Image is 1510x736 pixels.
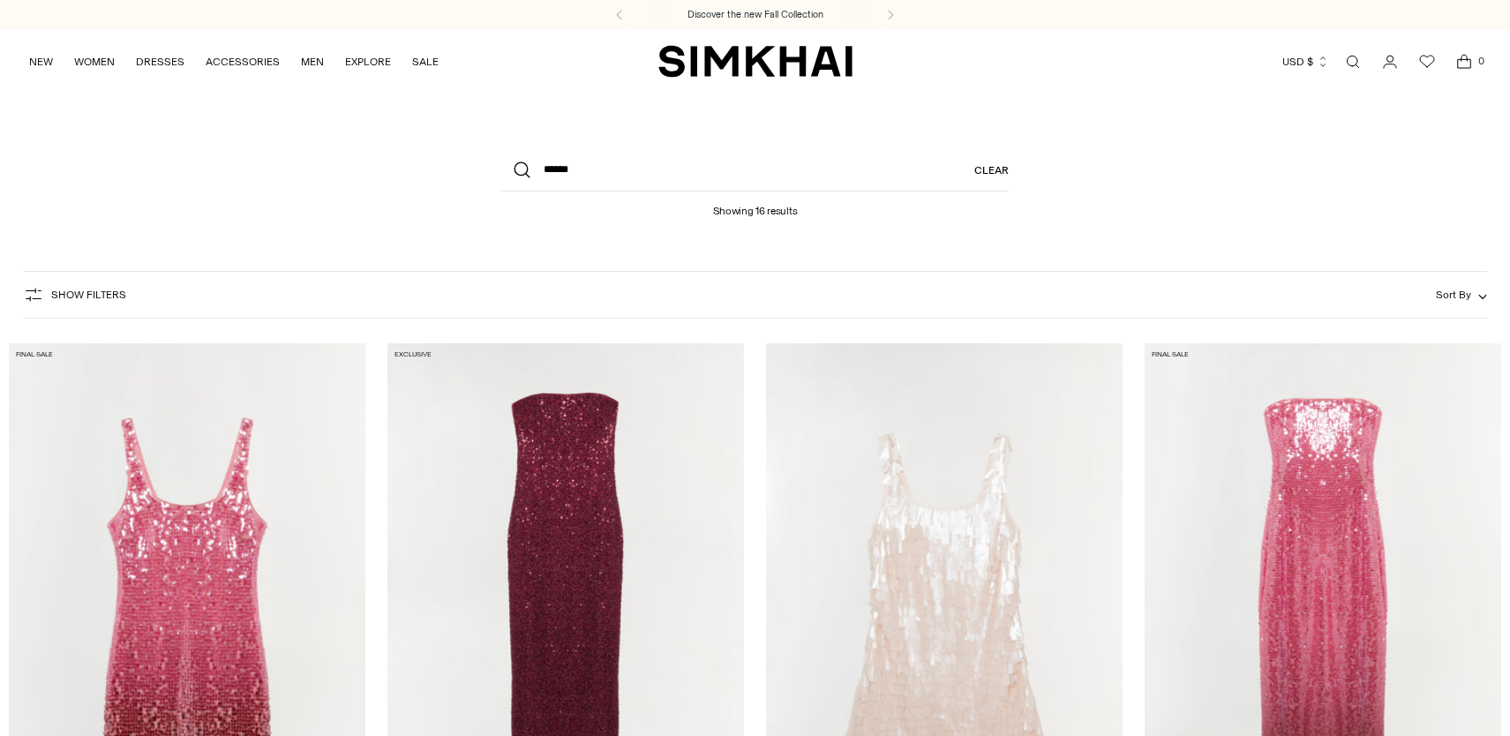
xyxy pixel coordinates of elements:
a: Open cart modal [1446,44,1482,79]
a: NEW [29,42,53,81]
a: Wishlist [1409,44,1445,79]
a: Discover the new Fall Collection [687,8,823,22]
h1: Showing 16 results [713,192,798,217]
span: Show Filters [51,289,126,301]
a: SALE [412,42,439,81]
a: MEN [301,42,324,81]
button: Show Filters [23,281,126,309]
a: Clear [974,149,1009,192]
a: WOMEN [74,42,115,81]
a: Open search modal [1335,44,1371,79]
a: SIMKHAI [658,44,853,79]
span: Sort By [1436,289,1471,301]
a: EXPLORE [345,42,391,81]
a: DRESSES [136,42,184,81]
a: ACCESSORIES [206,42,280,81]
a: Go to the account page [1372,44,1408,79]
button: Search [501,149,544,192]
button: Sort By [1436,285,1487,304]
span: 0 [1473,53,1489,69]
button: USD $ [1282,42,1329,81]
